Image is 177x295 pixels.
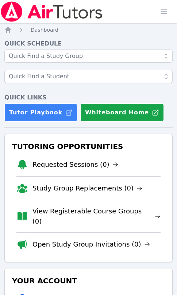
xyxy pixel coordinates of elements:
a: Open Study Group Invitations (0) [32,239,150,249]
h4: Quick Schedule [4,39,173,48]
a: View Registerable Course Groups (0) [32,206,161,227]
span: Dashboard [31,27,58,33]
a: Tutor Playbook [4,103,77,122]
h3: Tutoring Opportunities [11,140,166,153]
a: Study Group Replacements (0) [32,183,142,193]
button: Whiteboard Home [80,103,164,122]
h3: Your Account [11,274,166,287]
a: Dashboard [31,26,58,34]
a: Requested Sessions (0) [32,160,118,170]
input: Quick Find a Study Group [4,50,173,63]
nav: Breadcrumb [4,26,173,34]
input: Quick Find a Student [4,70,173,83]
h4: Quick Links [4,93,173,102]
